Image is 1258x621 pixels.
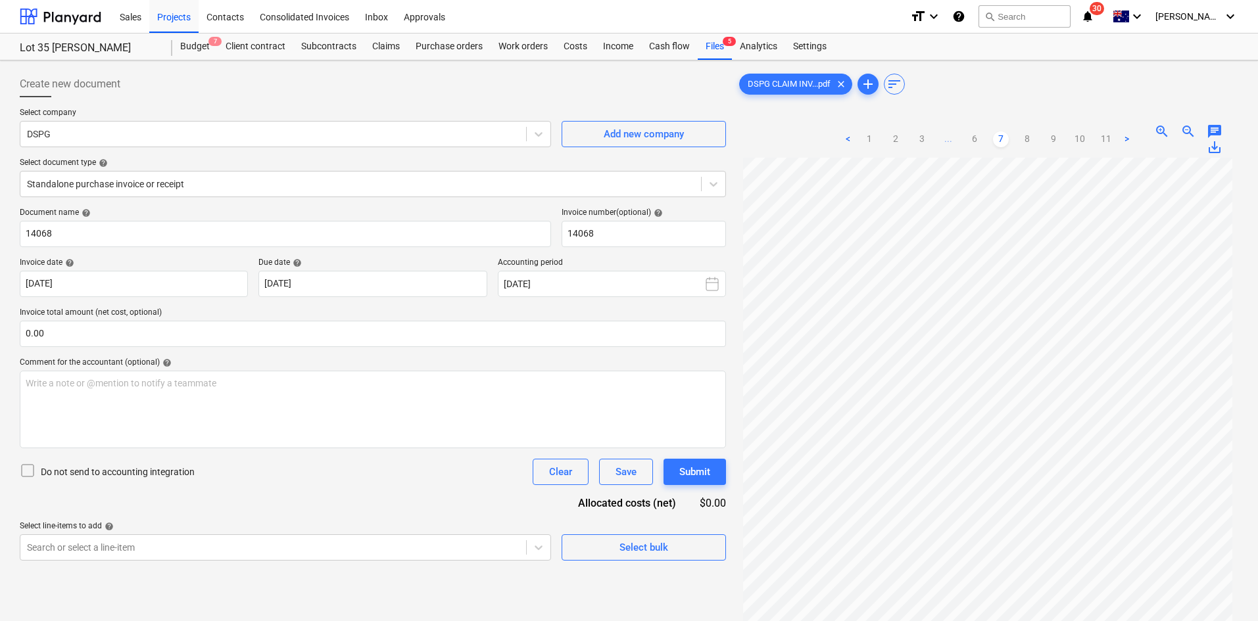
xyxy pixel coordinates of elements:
span: sort [886,76,902,92]
i: format_size [910,9,926,24]
div: Lot 35 [PERSON_NAME] [20,41,157,55]
a: Income [595,34,641,60]
div: Submit [679,463,710,480]
span: add [860,76,876,92]
div: Document name [20,208,551,218]
span: 30 [1090,2,1104,15]
input: Invoice total amount (net cost, optional) [20,321,726,347]
i: keyboard_arrow_down [1129,9,1145,24]
span: search [984,11,995,22]
a: Files5 [698,34,732,60]
p: Select company [20,108,551,121]
span: help [102,522,114,531]
button: Submit [664,459,726,485]
a: Analytics [732,34,785,60]
a: Subcontracts [293,34,364,60]
button: Search [979,5,1071,28]
input: Invoice date not specified [20,271,248,297]
i: Knowledge base [952,9,965,24]
p: Do not send to accounting integration [41,465,195,478]
p: Accounting period [498,258,726,271]
a: Work orders [491,34,556,60]
a: ... [940,131,956,147]
input: Document name [20,221,551,247]
a: Next page [1119,131,1135,147]
span: chat [1207,124,1222,139]
a: Budget7 [172,34,218,60]
div: Files [698,34,732,60]
a: Settings [785,34,835,60]
p: Invoice total amount (net cost, optional) [20,308,726,321]
div: Budget [172,34,218,60]
input: Invoice number [562,221,726,247]
a: Claims [364,34,408,60]
iframe: Chat Widget [1192,558,1258,621]
span: zoom_in [1154,124,1170,139]
a: Costs [556,34,595,60]
a: Page 7 is your current page [993,131,1009,147]
div: Select bulk [619,539,668,556]
button: [DATE] [498,271,726,297]
span: help [651,208,663,218]
span: help [62,258,74,267]
button: Save [599,459,653,485]
span: help [290,258,302,267]
div: Invoice date [20,258,248,268]
a: Cash flow [641,34,698,60]
button: Add new company [562,121,726,147]
div: Select document type [20,158,726,168]
span: help [96,158,108,168]
div: Add new company [604,126,684,143]
button: Clear [533,459,589,485]
div: DSPG CLAIM INV...pdf [739,74,852,95]
div: Select line-items to add [20,521,551,532]
span: Create new document [20,76,120,92]
span: help [160,358,172,367]
i: notifications [1081,9,1094,24]
a: Page 2 [888,131,904,147]
span: 5 [723,37,736,46]
div: $0.00 [697,495,726,511]
i: keyboard_arrow_down [1222,9,1238,24]
div: Comment for the accountant (optional) [20,357,726,368]
a: Page 10 [1072,131,1088,147]
button: Select bulk [562,534,726,561]
a: Client contract [218,34,293,60]
i: keyboard_arrow_down [926,9,942,24]
a: Previous page [840,131,856,147]
span: clear [833,76,849,92]
span: zoom_out [1180,124,1196,139]
a: Page 6 [967,131,982,147]
a: Page 3 [914,131,930,147]
div: Allocated costs (net) [555,495,697,511]
a: Page 11 [1098,131,1114,147]
div: Due date [258,258,487,268]
div: Clear [549,463,572,480]
a: Purchase orders [408,34,491,60]
a: Page 9 [1046,131,1061,147]
span: help [79,208,91,218]
span: 7 [208,37,222,46]
div: Save [616,463,637,480]
input: Due date not specified [258,271,487,297]
div: Invoice number (optional) [562,208,726,218]
a: Page 8 [1019,131,1035,147]
span: DSPG CLAIM INV...pdf [740,80,838,89]
span: save_alt [1207,139,1222,155]
a: Page 1 [861,131,877,147]
span: [PERSON_NAME] [1155,11,1221,22]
